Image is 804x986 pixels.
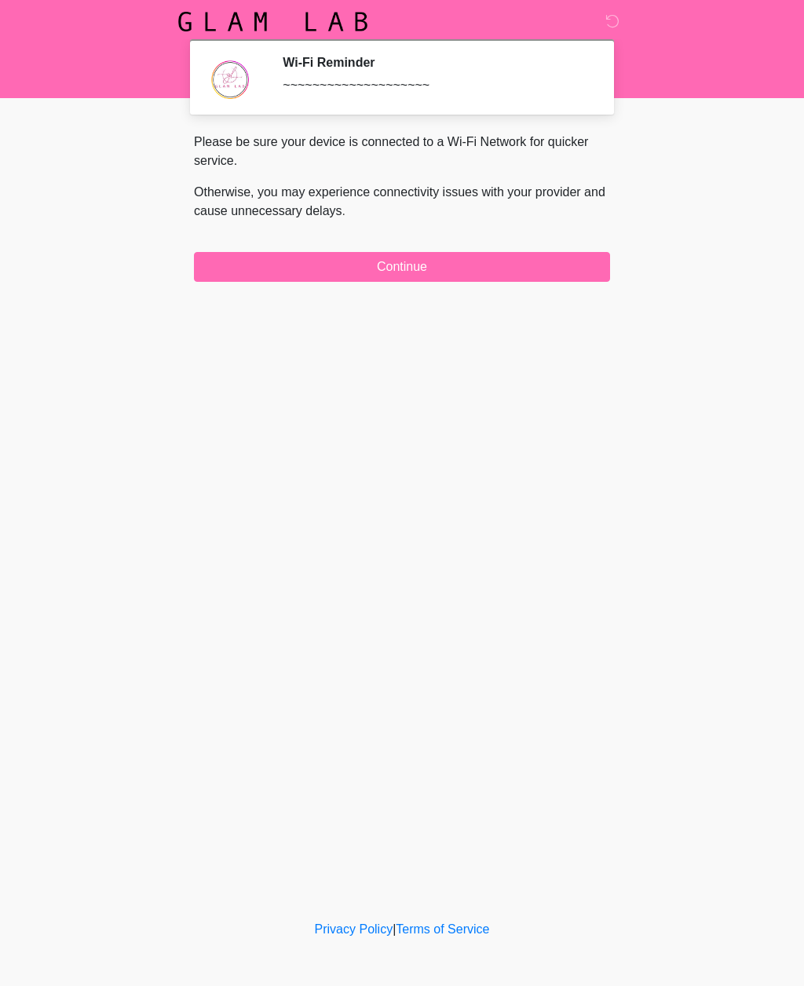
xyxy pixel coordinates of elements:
p: Otherwise, you may experience connectivity issues with your provider and cause unnecessary delays [194,183,610,221]
a: Privacy Policy [315,922,393,936]
button: Continue [194,252,610,282]
a: | [393,922,396,936]
img: Agent Avatar [206,55,253,102]
img: Glam Lab Logo [178,12,367,31]
span: . [342,204,345,217]
a: Terms of Service [396,922,489,936]
h2: Wi-Fi Reminder [283,55,587,70]
p: Please be sure your device is connected to a Wi-Fi Network for quicker service. [194,133,610,170]
div: ~~~~~~~~~~~~~~~~~~~~ [283,76,587,95]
